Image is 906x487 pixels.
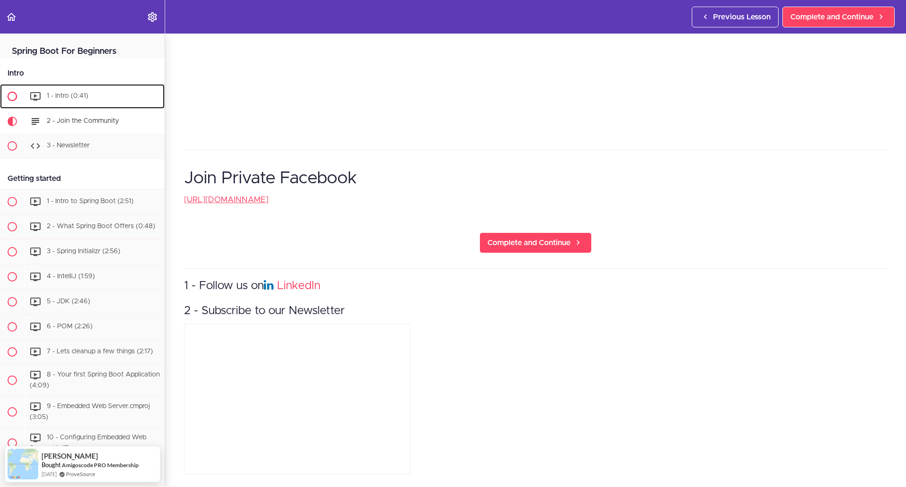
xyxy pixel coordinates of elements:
[8,449,38,479] img: provesource social proof notification image
[30,434,146,452] span: 10 - Configuring Embedded Web Server (4:47)
[66,470,95,478] a: ProveSource
[277,280,320,291] a: LinkedIn
[184,196,268,204] a: [URL][DOMAIN_NAME]
[6,11,17,23] svg: Back to course curriculum
[184,278,887,294] h3: 1 - Follow us on
[713,11,771,23] span: Previous Lesson
[782,7,895,27] a: Complete and Continue
[47,348,153,355] span: 7 - Lets cleanup a few things (2:17)
[47,198,134,205] span: 1 - Intro to Spring Boot (2:51)
[487,237,570,248] span: Complete and Continue
[42,461,61,469] span: Bought
[42,452,98,460] span: [PERSON_NAME]
[30,371,160,389] span: 8 - Your first Spring Boot Application (4:09)
[47,223,155,230] span: 2 - What Spring Boot Offers (0:48)
[147,11,158,23] svg: Settings Menu
[790,11,873,23] span: Complete and Continue
[47,323,92,330] span: 6 - POM (2:26)
[47,118,119,124] span: 2 - Join the Community
[47,298,90,305] span: 5 - JDK (2:46)
[184,303,887,319] h3: 2 - Subscribe to our Newsletter
[47,93,88,99] span: 1 - Intro (0:41)
[47,248,120,255] span: 3 - Spring Initializr (2:56)
[62,461,139,469] a: Amigoscode PRO Membership
[42,470,57,478] span: [DATE]
[692,7,779,27] a: Previous Lesson
[184,169,887,188] h1: Join Private Facebook
[30,403,150,420] span: 9 - Embedded Web Server.cmproj (3:05)
[479,232,592,253] a: Complete and Continue
[47,273,95,280] span: 4 - IntelliJ (1:59)
[47,142,90,149] span: 3 - Newsletter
